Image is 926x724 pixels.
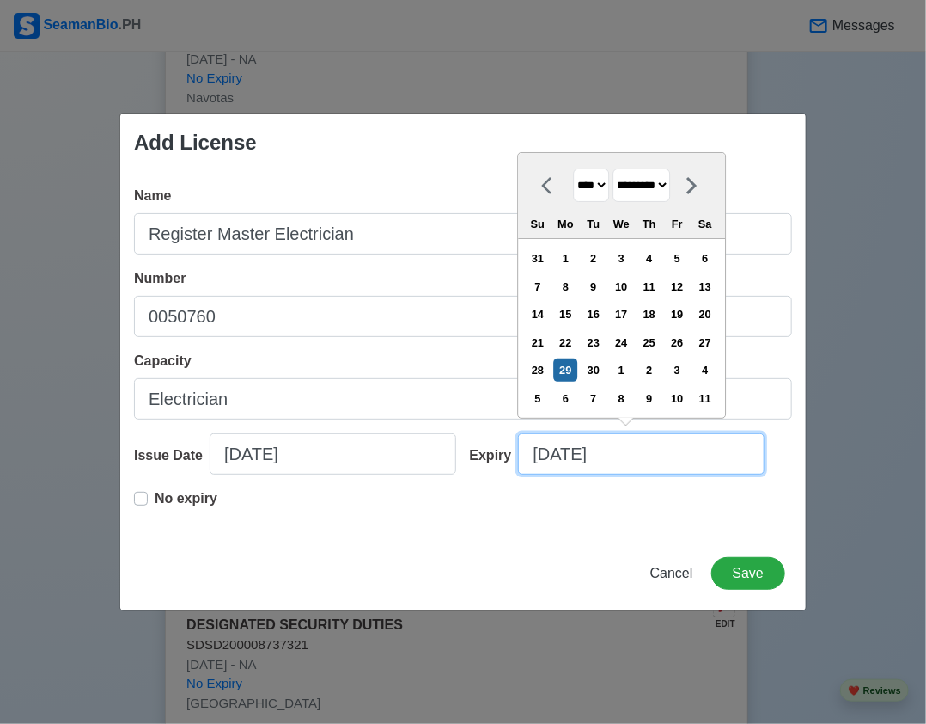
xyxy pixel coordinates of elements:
[582,359,605,382] div: Choose Tuesday, September 30th, 2025
[693,275,716,298] div: Choose Saturday, September 13th, 2025
[554,275,577,298] div: Choose Monday, September 8th, 2025
[693,331,716,354] div: Choose Saturday, September 27th, 2025
[610,331,633,354] div: Choose Wednesday, September 24th, 2025
[526,387,549,410] div: Choose Sunday, October 5th, 2025
[526,303,549,326] div: Choose Sunday, September 14th, 2025
[693,303,716,326] div: Choose Saturday, September 20th, 2025
[637,359,661,382] div: Choose Thursday, October 2nd, 2025
[582,247,605,270] div: Choose Tuesday, September 2nd, 2025
[610,247,633,270] div: Choose Wednesday, September 3rd, 2025
[526,275,549,298] div: Choose Sunday, September 7th, 2025
[582,331,605,354] div: Choose Tuesday, September 23rd, 2025
[666,303,689,326] div: Choose Friday, September 19th, 2025
[666,212,689,236] div: Fr
[666,247,689,270] div: Choose Friday, September 5th, 2025
[526,359,549,382] div: Choose Sunday, September 28th, 2025
[650,566,693,580] span: Cancel
[639,557,704,590] button: Cancel
[637,303,661,326] div: Choose Thursday, September 18th, 2025
[582,387,605,410] div: Choose Tuesday, October 7th, 2025
[610,359,633,382] div: Choose Wednesday, October 1st, 2025
[693,387,716,410] div: Choose Saturday, October 11th, 2025
[610,387,633,410] div: Choose Wednesday, October 8th, 2025
[637,212,661,236] div: Th
[711,557,785,590] button: Save
[554,331,577,354] div: Choose Monday, September 22nd, 2025
[554,359,577,382] div: Choose Monday, September 29th, 2025
[134,296,792,337] input: Ex: EMM1234567890
[582,212,605,236] div: Tu
[693,359,716,382] div: Choose Saturday, October 4th, 2025
[554,247,577,270] div: Choose Monday, September 1st, 2025
[470,445,519,466] div: Expiry
[610,275,633,298] div: Choose Wednesday, September 10th, 2025
[134,378,792,420] input: Ex: Master
[526,247,549,270] div: Choose Sunday, August 31st, 2025
[523,245,719,413] div: month 2025-09
[526,331,549,354] div: Choose Sunday, September 21st, 2025
[610,212,633,236] div: We
[637,275,661,298] div: Choose Thursday, September 11th, 2025
[155,488,217,509] p: No expiry
[666,359,689,382] div: Choose Friday, October 3rd, 2025
[637,247,661,270] div: Choose Thursday, September 4th, 2025
[134,353,192,368] span: Capacity
[134,445,210,466] div: Issue Date
[637,331,661,354] div: Choose Thursday, September 25th, 2025
[554,212,577,236] div: Mo
[666,387,689,410] div: Choose Friday, October 10th, 2025
[134,213,792,255] input: Ex: National Certificate of Competency
[554,303,577,326] div: Choose Monday, September 15th, 2025
[637,387,661,410] div: Choose Thursday, October 9th, 2025
[666,275,689,298] div: Choose Friday, September 12th, 2025
[666,331,689,354] div: Choose Friday, September 26th, 2025
[582,303,605,326] div: Choose Tuesday, September 16th, 2025
[582,275,605,298] div: Choose Tuesday, September 9th, 2025
[693,212,716,236] div: Sa
[526,212,549,236] div: Su
[554,387,577,410] div: Choose Monday, October 6th, 2025
[693,247,716,270] div: Choose Saturday, September 6th, 2025
[134,188,172,203] span: Name
[610,303,633,326] div: Choose Wednesday, September 17th, 2025
[134,271,186,285] span: Number
[134,127,257,158] div: Add License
